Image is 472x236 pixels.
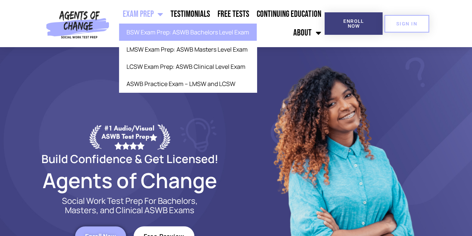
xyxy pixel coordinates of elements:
[101,124,157,149] div: #1 Audio/Visual ASWB Test Prep
[167,5,214,24] a: Testimonials
[119,24,257,41] a: BSW Exam Prep: ASWB Bachelors Level Exam
[119,5,167,24] a: Exam Prep
[112,5,325,42] nav: Menu
[24,153,236,164] h2: Build Confidence & Get Licensed!
[396,21,417,26] span: SIGN IN
[214,5,253,24] a: Free Tests
[384,15,429,33] a: SIGN IN
[24,172,236,189] h2: Agents of Change
[119,41,257,58] a: LMSW Exam Prep: ASWB Masters Level Exam
[119,24,257,92] ul: Exam Prep
[119,58,257,75] a: LCSW Exam Prep: ASWB Clinical Level Exam
[290,24,325,42] a: About
[53,196,206,215] p: Social Work Test Prep For Bachelors, Masters, and Clinical ASWB Exams
[325,12,382,35] a: Enroll Now
[119,75,257,92] a: ASWB Practice Exam – LMSW and LCSW
[337,19,371,28] span: Enroll Now
[253,5,325,24] a: Continuing Education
